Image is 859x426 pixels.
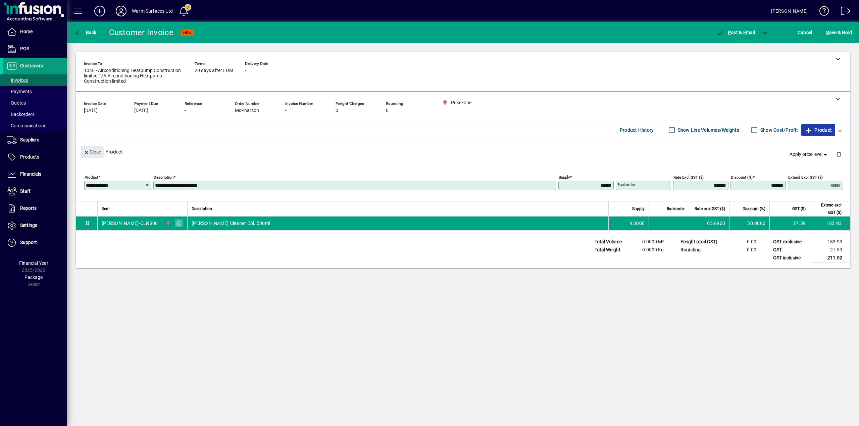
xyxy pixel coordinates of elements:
span: 0 [386,108,389,113]
td: Rounding [677,246,724,254]
mat-label: Discount (%) [731,175,753,180]
td: 0.00 [724,246,764,254]
mat-label: Extend excl GST ($) [788,175,823,180]
button: Add [89,5,110,17]
span: - [245,68,246,73]
span: 0 [336,108,338,113]
div: 65.6900 [693,220,725,227]
td: 183.93 [810,217,850,230]
td: GST [770,246,810,254]
a: Knowledge Base [814,1,829,23]
span: Settings [20,223,37,228]
a: Support [3,234,67,251]
span: Discount (%) [743,205,765,212]
span: P [728,30,731,35]
span: ave & Hold [826,27,852,38]
td: GST exclusive [770,238,810,246]
span: Back [74,30,97,35]
mat-label: Description [154,175,173,180]
mat-label: Rate excl GST ($) [673,175,704,180]
a: Reports [3,200,67,217]
span: Invoices [7,77,28,83]
a: Invoices [3,74,67,86]
mat-label: Backorder [617,182,635,187]
button: Product History [617,124,657,136]
td: 0.0000 M³ [631,238,672,246]
span: Description [192,205,212,212]
span: Supply [632,205,645,212]
div: Product [76,139,850,164]
span: - [285,108,287,113]
span: McPharson [235,108,259,113]
label: Show Cost/Profit [759,127,798,133]
span: 1046 - Airconditioning Heatpump Construction limited T/A Airconditioning Heatpump Construction li... [84,68,185,84]
span: 20 days after EOM [195,68,233,73]
span: Backorder [667,205,685,212]
span: GST ($) [792,205,806,212]
a: Suppliers [3,132,67,148]
span: Suppliers [20,137,39,142]
label: Show Line Volumes/Weights [676,127,739,133]
span: Quotes [7,100,26,106]
button: Save & Hold [824,26,854,39]
button: Delete [831,146,847,162]
a: Quotes [3,97,67,109]
span: ost & Email [716,30,755,35]
a: Settings [3,217,67,234]
td: GST inclusive [770,254,810,262]
span: Backorders [7,112,35,117]
span: Communications [7,123,46,128]
span: Home [20,29,33,34]
td: Total Weight [591,246,631,254]
button: Post & Email [713,26,758,39]
div: [PERSON_NAME] [771,6,808,16]
td: Total Volume [591,238,631,246]
mat-label: Supply [559,175,570,180]
span: Cancel [798,27,812,38]
span: Financial Year [19,260,48,266]
span: S [826,30,829,35]
span: Item [102,205,110,212]
span: Staff [20,188,31,194]
span: Pukekohe [164,220,171,227]
span: Extend excl GST ($) [814,201,842,216]
app-page-header-button: Delete [831,151,847,157]
button: Profile [110,5,132,17]
app-page-header-button: Back [67,26,104,39]
a: Home [3,23,67,40]
td: 27.59 [810,246,850,254]
span: Reports [20,205,37,211]
mat-label: Product [85,175,98,180]
a: Products [3,149,67,166]
div: Customer Invoice [109,27,174,38]
span: 4.0000 [629,220,645,227]
span: [DATE] [134,108,148,113]
span: Product [805,125,832,135]
button: Cancel [796,26,814,39]
span: NEW [183,31,192,35]
span: Products [20,154,39,160]
button: Product [801,124,835,136]
div: Warm Surfaces Ltd [132,6,173,16]
a: Backorders [3,109,67,120]
span: Apply price level [790,151,828,158]
td: 27.59 [769,217,810,230]
div: [PERSON_NAME]-CLN500 [102,220,158,227]
a: Payments [3,86,67,97]
button: Close [81,146,104,158]
span: Close [84,146,101,158]
td: 30.0000 [729,217,769,230]
td: 0.0000 Kg [631,246,672,254]
span: Support [20,240,37,245]
app-page-header-button: Close [79,149,105,155]
a: POS [3,41,67,57]
span: [PERSON_NAME] Cleaner Dbl. 500ml [192,220,270,227]
td: 183.93 [810,238,850,246]
a: Financials [3,166,67,183]
span: Financials [20,171,41,177]
button: Back [72,26,98,39]
span: - [185,108,186,113]
td: 0.00 [724,238,764,246]
td: Freight (excl GST) [677,238,724,246]
span: Rate excl GST ($) [695,205,725,212]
